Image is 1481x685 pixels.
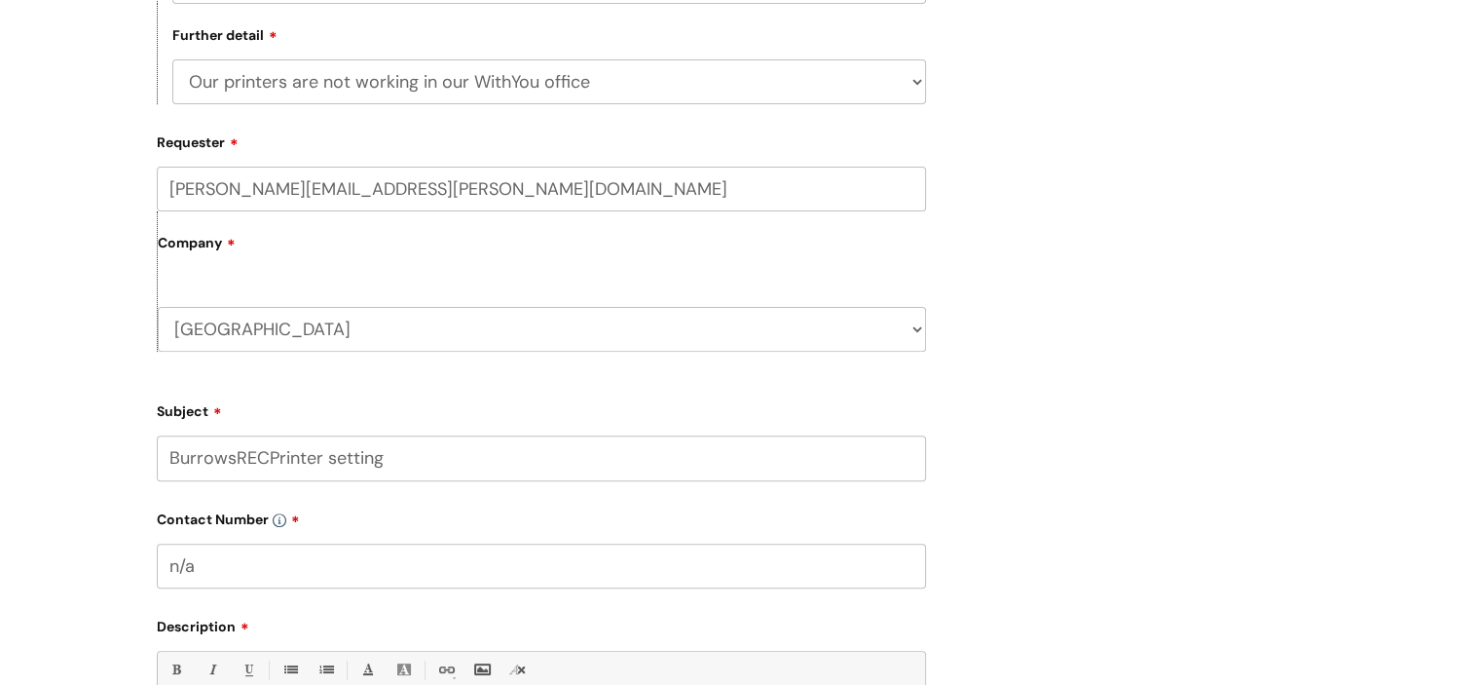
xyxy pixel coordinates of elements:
[433,658,458,682] a: Link
[273,514,286,527] img: info-icon.svg
[236,658,260,682] a: Underline(Ctrl-U)
[200,658,224,682] a: Italic (Ctrl-I)
[278,658,302,682] a: • Unordered List (Ctrl-Shift-7)
[157,397,926,420] label: Subject
[469,658,494,682] a: Insert Image...
[157,612,926,635] label: Description
[157,167,926,211] input: Email
[355,658,380,682] a: Font Color
[391,658,416,682] a: Back Color
[158,228,926,272] label: Company
[157,505,926,528] label: Contact Number
[314,658,338,682] a: 1. Ordered List (Ctrl-Shift-8)
[172,24,278,44] label: Further detail
[505,658,530,682] a: Remove formatting (Ctrl-\)
[164,658,188,682] a: Bold (Ctrl-B)
[157,128,926,151] label: Requester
